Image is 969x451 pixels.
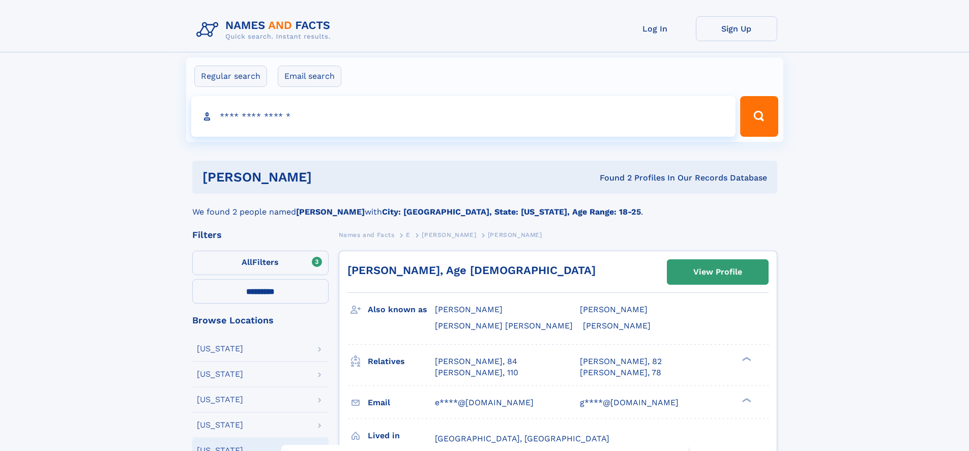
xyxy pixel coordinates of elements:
[422,231,476,238] span: [PERSON_NAME]
[339,228,395,241] a: Names and Facts
[368,427,435,444] h3: Lived in
[456,172,767,184] div: Found 2 Profiles In Our Records Database
[368,353,435,370] h3: Relatives
[192,251,329,275] label: Filters
[583,321,651,330] span: [PERSON_NAME]
[278,66,341,87] label: Email search
[192,194,777,218] div: We found 2 people named with .
[382,207,641,217] b: City: [GEOGRAPHIC_DATA], State: [US_STATE], Age Range: 18-25
[197,345,243,353] div: [US_STATE]
[197,421,243,429] div: [US_STATE]
[488,231,542,238] span: [PERSON_NAME]
[435,434,609,443] span: [GEOGRAPHIC_DATA], [GEOGRAPHIC_DATA]
[192,316,329,325] div: Browse Locations
[406,228,410,241] a: E
[368,301,435,318] h3: Also known as
[296,207,365,217] b: [PERSON_NAME]
[435,356,517,367] a: [PERSON_NAME], 84
[197,370,243,378] div: [US_STATE]
[347,264,596,277] a: [PERSON_NAME], Age [DEMOGRAPHIC_DATA]
[406,231,410,238] span: E
[202,171,456,184] h1: [PERSON_NAME]
[696,16,777,41] a: Sign Up
[614,16,696,41] a: Log In
[242,257,252,267] span: All
[422,228,476,241] a: [PERSON_NAME]
[197,396,243,404] div: [US_STATE]
[740,96,778,137] button: Search Button
[667,260,768,284] a: View Profile
[435,321,573,330] span: [PERSON_NAME] [PERSON_NAME]
[693,260,742,284] div: View Profile
[368,394,435,411] h3: Email
[435,367,518,378] a: [PERSON_NAME], 110
[192,230,329,239] div: Filters
[580,356,662,367] a: [PERSON_NAME], 82
[191,96,736,137] input: search input
[580,305,648,314] span: [PERSON_NAME]
[192,16,339,44] img: Logo Names and Facts
[740,397,752,403] div: ❯
[194,66,267,87] label: Regular search
[435,305,503,314] span: [PERSON_NAME]
[740,355,752,362] div: ❯
[580,367,661,378] a: [PERSON_NAME], 78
